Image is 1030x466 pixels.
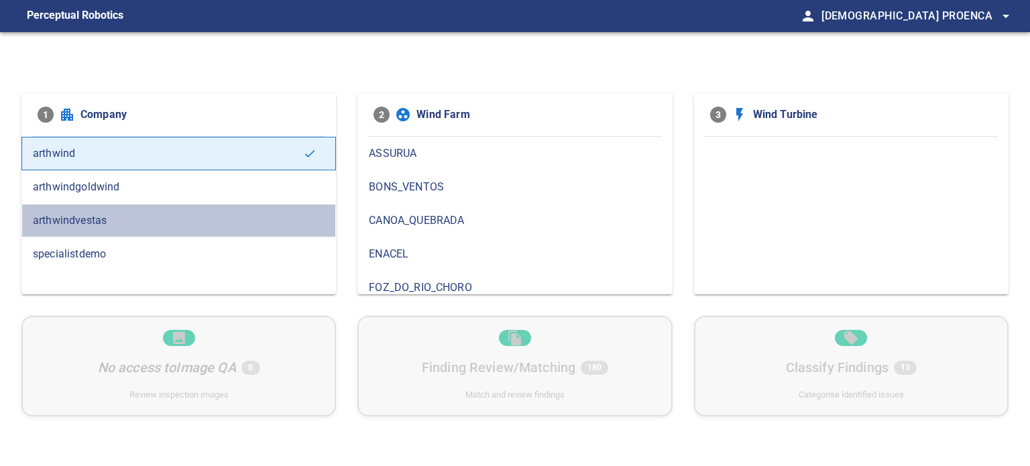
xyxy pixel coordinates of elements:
span: arthwind [33,145,303,162]
button: [DEMOGRAPHIC_DATA] Proenca [816,3,1014,30]
span: arrow_drop_down [998,8,1014,24]
span: BONS_VENTOS [369,179,661,195]
span: [DEMOGRAPHIC_DATA] Proenca [821,7,1014,25]
span: CANOA_QUEBRADA [369,213,661,229]
div: ENACEL [357,237,672,271]
span: Company [80,107,320,123]
div: CANOA_QUEBRADA [357,204,672,237]
span: arthwindvestas [33,213,325,229]
span: specialistdemo [33,246,325,262]
span: ENACEL [369,246,661,262]
span: Wind Turbine [753,107,992,123]
div: ASSURUA [357,137,672,170]
span: 2 [374,107,390,123]
span: 3 [710,107,726,123]
span: person [800,8,816,24]
span: arthwindgoldwind [33,179,325,195]
span: ASSURUA [369,145,661,162]
div: arthwind [21,137,336,170]
span: FOZ_DO_RIO_CHORO [369,280,661,296]
span: Wind Farm [416,107,656,123]
div: FOZ_DO_RIO_CHORO [357,271,672,304]
div: specialistdemo [21,237,336,271]
div: arthwindgoldwind [21,170,336,204]
figcaption: Perceptual Robotics [27,5,123,27]
div: BONS_VENTOS [357,170,672,204]
span: 1 [38,107,54,123]
div: arthwindvestas [21,204,336,237]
